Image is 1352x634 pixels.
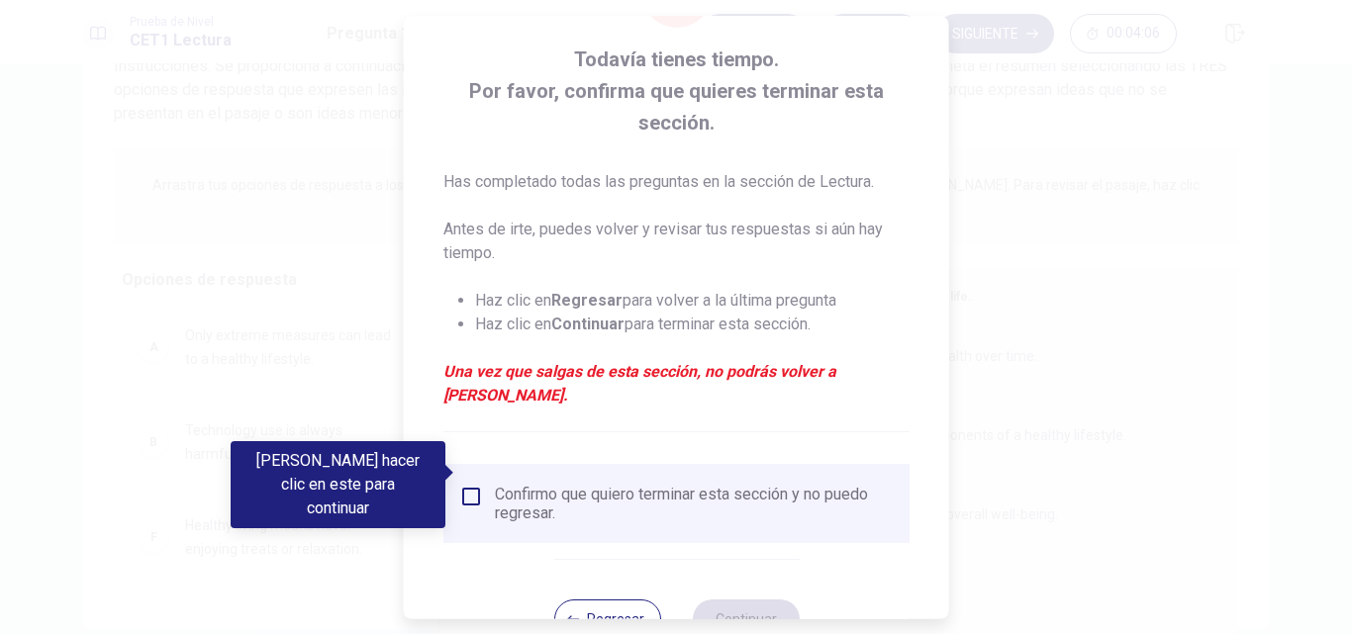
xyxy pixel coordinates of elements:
[475,313,910,336] li: Haz clic en para terminar esta sección.
[443,44,910,138] span: Todavía tienes tiempo. Por favor, confirma que quieres terminar esta sección.
[231,441,445,528] div: [PERSON_NAME] hacer clic en este para continuar
[551,291,623,310] strong: Regresar
[459,485,483,508] span: Debes hacer clic en este para continuar
[443,360,910,408] em: Una vez que salgas de esta sección, no podrás volver a [PERSON_NAME].
[475,289,910,313] li: Haz clic en para volver a la última pregunta
[443,218,910,265] p: Antes de irte, puedes volver y revisar tus respuestas si aún hay tiempo.
[551,315,625,333] strong: Continuar
[495,485,894,522] div: Confirmo que quiero terminar esta sección y no puedo regresar.
[443,170,910,194] p: Has completado todas las preguntas en la sección de Lectura.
